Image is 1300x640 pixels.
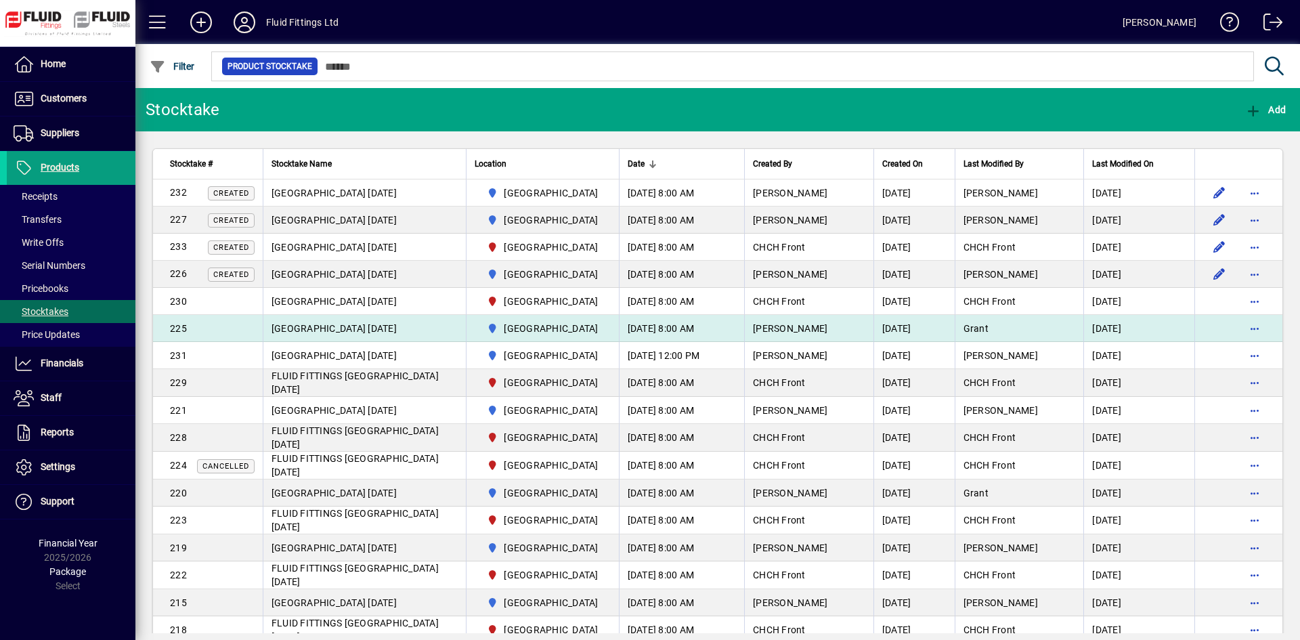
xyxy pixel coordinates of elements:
[873,261,955,288] td: [DATE]
[504,486,598,500] span: [GEOGRAPHIC_DATA]
[481,320,604,337] span: AUCKLAND
[619,369,745,397] td: [DATE] 8:00 AM
[873,288,955,315] td: [DATE]
[7,47,135,81] a: Home
[7,381,135,415] a: Staff
[481,375,604,391] span: CHRISTCHURCH
[1244,263,1265,285] button: More options
[179,10,223,35] button: Add
[955,534,1084,561] td: [PERSON_NAME]
[41,392,62,403] span: Staff
[170,156,255,171] div: Stocktake #
[7,208,135,231] a: Transfers
[873,207,955,234] td: [DATE]
[1244,209,1265,231] button: More options
[619,234,745,261] td: [DATE] 8:00 AM
[1244,182,1265,204] button: More options
[481,622,604,638] span: CHRISTCHURCH
[753,542,827,553] span: [PERSON_NAME]
[955,369,1084,397] td: CHCH Front
[504,376,598,389] span: [GEOGRAPHIC_DATA]
[619,589,745,616] td: [DATE] 8:00 AM
[753,323,827,334] span: [PERSON_NAME]
[873,589,955,616] td: [DATE]
[1209,209,1230,231] button: Edit
[7,231,135,254] a: Write Offs
[272,323,397,334] span: [GEOGRAPHIC_DATA] [DATE]
[628,156,737,171] div: Date
[753,405,827,416] span: [PERSON_NAME]
[481,485,604,501] span: AUCKLAND
[619,507,745,534] td: [DATE] 8:00 AM
[619,207,745,234] td: [DATE] 8:00 AM
[1083,589,1194,616] td: [DATE]
[202,462,249,471] span: Cancelled
[955,589,1084,616] td: [PERSON_NAME]
[504,513,598,527] span: [GEOGRAPHIC_DATA]
[504,596,598,610] span: [GEOGRAPHIC_DATA]
[753,460,806,471] span: CHCH Front
[1244,427,1265,448] button: More options
[170,460,187,471] span: 224
[873,479,955,507] td: [DATE]
[1092,156,1154,171] span: Last Modified On
[481,402,604,419] span: AUCKLAND
[753,188,827,198] span: [PERSON_NAME]
[628,156,645,171] span: Date
[955,261,1084,288] td: [PERSON_NAME]
[1244,318,1265,339] button: More options
[272,296,397,307] span: [GEOGRAPHIC_DATA] [DATE]
[619,315,745,342] td: [DATE] 8:00 AM
[272,488,397,498] span: [GEOGRAPHIC_DATA] [DATE]
[170,542,187,553] span: 219
[619,452,745,479] td: [DATE] 8:00 AM
[1083,534,1194,561] td: [DATE]
[7,116,135,150] a: Suppliers
[1244,291,1265,312] button: More options
[1083,561,1194,589] td: [DATE]
[1244,372,1265,393] button: More options
[14,237,64,248] span: Write Offs
[272,215,397,226] span: [GEOGRAPHIC_DATA] [DATE]
[504,541,598,555] span: [GEOGRAPHIC_DATA]
[753,624,806,635] span: CHCH Front
[753,515,806,526] span: CHCH Front
[882,156,923,171] span: Created On
[1083,424,1194,452] td: [DATE]
[1083,261,1194,288] td: [DATE]
[955,342,1084,369] td: [PERSON_NAME]
[170,515,187,526] span: 223
[955,397,1084,424] td: [PERSON_NAME]
[504,431,598,444] span: [GEOGRAPHIC_DATA]
[1244,400,1265,421] button: More options
[41,427,74,438] span: Reports
[1245,104,1286,115] span: Add
[873,315,955,342] td: [DATE]
[14,191,58,202] span: Receipts
[955,479,1084,507] td: Grant
[873,397,955,424] td: [DATE]
[619,179,745,207] td: [DATE] 8:00 AM
[170,156,213,171] span: Stocktake #
[873,179,955,207] td: [DATE]
[7,416,135,450] a: Reports
[619,342,745,369] td: [DATE] 12:00 PM
[170,323,187,334] span: 225
[7,300,135,323] a: Stocktakes
[272,188,397,198] span: [GEOGRAPHIC_DATA] [DATE]
[170,350,187,361] span: 231
[41,496,74,507] span: Support
[955,561,1084,589] td: CHCH Front
[753,597,827,608] span: [PERSON_NAME]
[49,566,86,577] span: Package
[213,243,249,252] span: Created
[955,315,1084,342] td: Grant
[753,269,827,280] span: [PERSON_NAME]
[272,156,458,171] div: Stocktake Name
[504,186,598,200] span: [GEOGRAPHIC_DATA]
[504,240,598,254] span: [GEOGRAPHIC_DATA]
[14,260,85,271] span: Serial Numbers
[1244,592,1265,614] button: More options
[1244,345,1265,366] button: More options
[955,234,1084,261] td: CHCH Front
